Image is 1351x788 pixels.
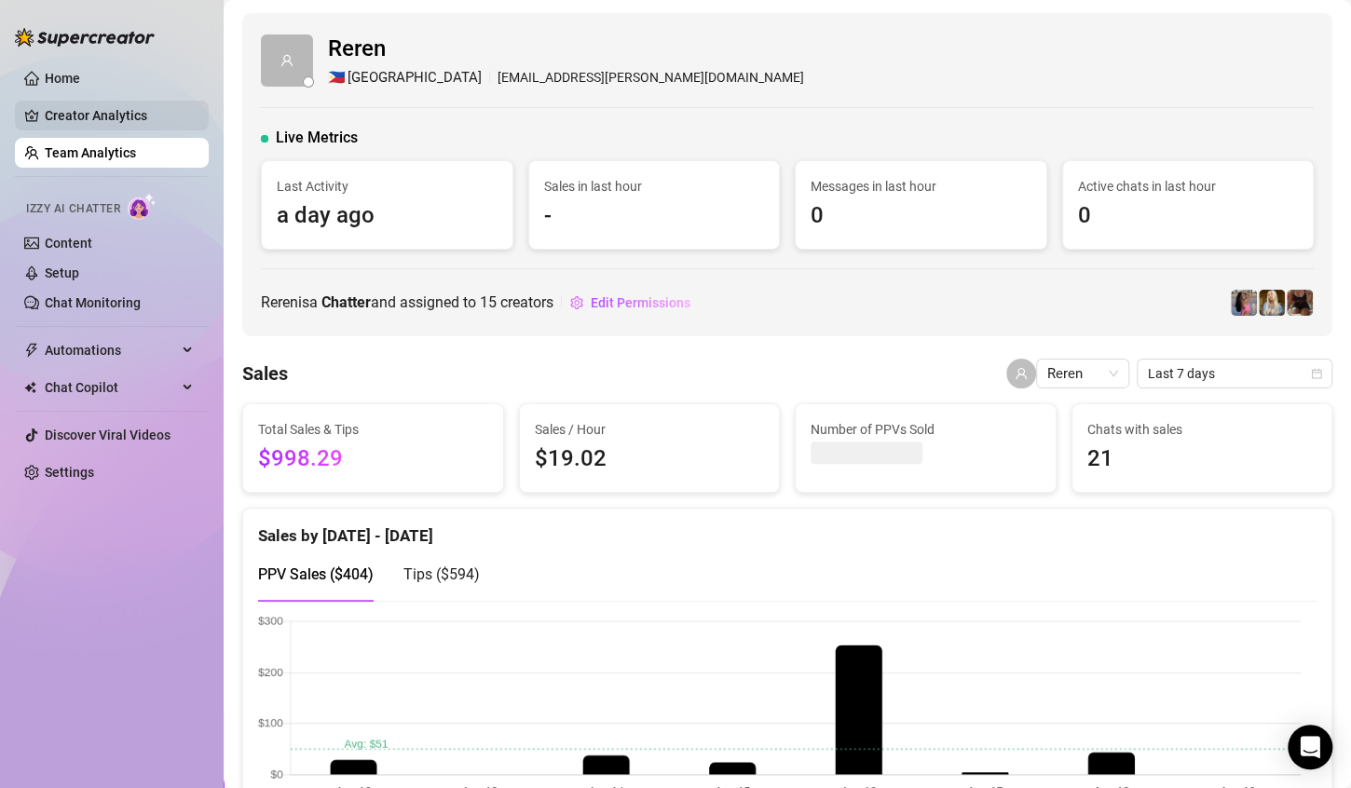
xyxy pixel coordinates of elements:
[15,28,155,47] img: logo-BBDzfeDw.svg
[258,419,488,440] span: Total Sales & Tips
[26,200,120,218] span: Izzy AI Chatter
[276,127,358,149] span: Live Metrics
[591,295,690,310] span: Edit Permissions
[45,71,80,86] a: Home
[277,198,498,234] span: a day ago
[1311,368,1322,379] span: calendar
[45,335,177,365] span: Automations
[1078,198,1299,234] span: 0
[280,54,293,67] span: user
[45,101,194,130] a: Creator Analytics
[242,360,288,387] h4: Sales
[261,291,553,314] span: Reren is a and assigned to creators
[1015,367,1028,380] span: user
[348,67,482,89] span: [GEOGRAPHIC_DATA]
[535,419,765,440] span: Sales / Hour
[480,293,497,311] span: 15
[544,198,765,234] span: -
[258,565,374,583] span: PPV Sales ( $404 )
[1148,360,1321,387] span: Last 7 days
[45,265,79,280] a: Setup
[258,442,488,477] span: $998.29
[45,373,177,402] span: Chat Copilot
[811,198,1031,234] span: 0
[569,288,691,318] button: Edit Permissions
[328,67,346,89] span: 🇵🇭
[328,67,804,89] div: [EMAIL_ADDRESS][PERSON_NAME][DOMAIN_NAME]
[535,442,765,477] span: $19.02
[328,32,804,67] span: Reren
[1087,442,1317,477] span: 21
[277,176,498,197] span: Last Activity
[24,381,36,394] img: Chat Copilot
[811,419,1041,440] span: Number of PPVs Sold
[45,145,136,160] a: Team Analytics
[45,465,94,480] a: Settings
[258,509,1317,549] div: Sales by [DATE] - [DATE]
[544,176,765,197] span: Sales in last hour
[45,236,92,251] a: Content
[1087,419,1317,440] span: Chats with sales
[45,428,171,442] a: Discover Viral Videos
[321,293,371,311] b: Chatter
[570,296,583,309] span: setting
[403,565,480,583] span: Tips ( $594 )
[128,193,157,220] img: AI Chatter
[811,176,1031,197] span: Messages in last hour
[1047,360,1118,387] span: Reren
[1078,176,1299,197] span: Active chats in last hour
[1288,725,1332,769] div: Open Intercom Messenger
[45,295,141,310] a: Chat Monitoring
[24,343,39,358] span: thunderbolt
[1231,290,1257,316] img: Kota
[1287,290,1313,316] img: Lily Rhyia
[1259,290,1285,316] img: Kleio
